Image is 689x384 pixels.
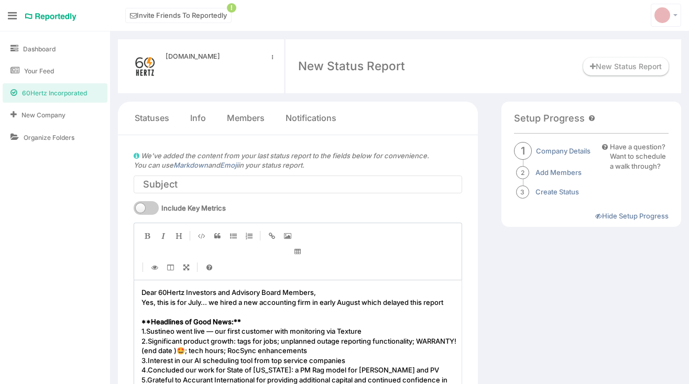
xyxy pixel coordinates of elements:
span: Concluded our work for State of [US_STATE]: a PM Rag model for [PERSON_NAME] and PV [148,366,439,374]
a: Info [190,112,206,124]
a: Add Members [535,168,582,178]
a: Notifications [286,112,336,124]
a: Your Feed [3,61,107,81]
span: Include Key Metrics [161,203,226,213]
span: Dear 60Hertz Investors and Advisory Board Members, [141,288,316,297]
span: Headlines of Good News: [151,317,234,326]
i: | [143,262,144,272]
div: Have a question? Want to schedule a walk through? [610,142,669,171]
span: 5. [141,376,147,384]
a: [DOMAIN_NAME] [166,52,267,61]
button: Toggle Preview [147,259,162,275]
a: Organize Folders [3,128,107,147]
a: Members [227,112,265,124]
a: Have a question?Want to schedule a walk through? [602,142,669,171]
img: svg+xml;base64,PD94bWwgdmVyc2lvbj0iMS4wIiBlbmNvZGluZz0iVVRGLTgiPz4KICAgICAg%0APHN2ZyB2ZXJzaW9uPSI... [654,7,670,23]
i: | [197,262,198,272]
a: Emoji [220,161,238,169]
input: Subject [134,175,462,193]
span: 1 [514,142,532,160]
button: Generic List [225,228,241,244]
span: 3. [141,356,148,365]
span: Interest in our AI scheduling tool from top service companies [148,356,345,365]
span: 2. [141,337,148,345]
a: 60Hertz Incorporated [3,83,107,103]
button: Bold [139,228,155,244]
button: Import an image [280,228,296,244]
button: Italic [155,228,171,244]
img: medium_STACKED_SMALL.png [130,52,159,81]
span: Dashboard [23,45,56,53]
span: Organize Folders [24,133,74,142]
a: Markdown [173,161,208,169]
button: Heading [171,228,187,244]
h4: Setup Progress [514,113,585,124]
button: Code [194,228,210,244]
a: New Company [3,105,107,125]
button: Insert Table [139,244,456,259]
span: 4. [141,366,148,374]
a: Hide Setup Progress [595,212,669,220]
button: Quote [210,228,225,244]
i: | [260,231,261,241]
a: Create Status [535,187,579,197]
span: Yes, this is for July... we hired a new accounting firm in early August which delayed this report [141,298,443,306]
span: Significant product growth: tags for jobs; unplanned outage reporting functionality; WARRANTY! (e... [141,337,458,355]
div: New Status Report [298,58,405,74]
a: Statuses [135,112,169,124]
a: New Status Report [583,58,669,75]
span: Your Feed [24,67,54,75]
span: Sustineo went live — our first customer with monitoring via Texture [146,327,362,335]
button: Create Link [264,228,280,244]
span: 2 [516,166,529,179]
a: Dashboard [3,39,107,59]
button: Toggle Side by Side [162,259,178,275]
em: We've added the content from your last status report to the fields below for convenience. You can... [134,151,429,170]
span: 1. [141,327,146,335]
button: Numbered List [241,228,257,244]
span: 60Hertz Incorporated [22,89,87,97]
a: Company Details [536,146,590,156]
a: Reportedly [25,8,77,26]
i: | [190,231,191,241]
span: New Company [21,111,65,119]
span: 3 [516,185,529,199]
a: Invite Friends To Reportedly! [125,8,232,23]
button: Markdown Guide [201,259,217,275]
span: ! [227,3,236,13]
button: Toggle Fullscreen [178,259,194,275]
